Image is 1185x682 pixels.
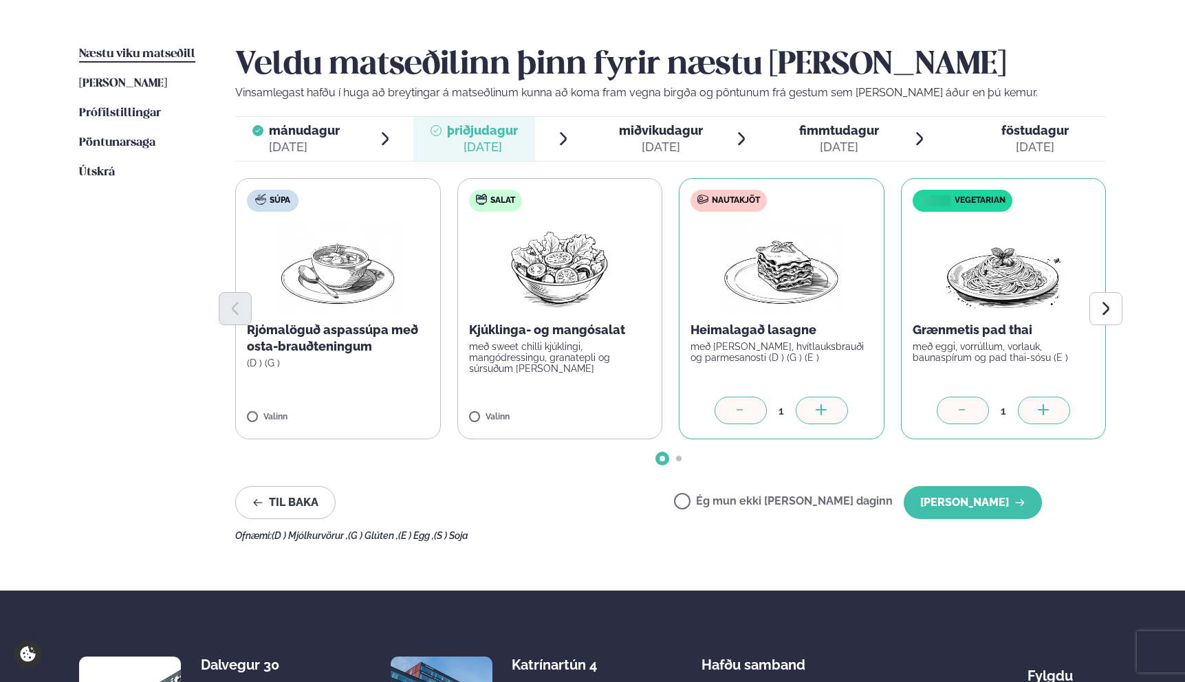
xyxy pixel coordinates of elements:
[270,195,290,206] span: Súpa
[398,530,434,541] span: (E ) Egg ,
[269,123,340,137] span: mánudagur
[660,456,665,461] span: Go to slide 1
[469,341,651,374] p: með sweet chilli kjúklingi, mangódressingu, granatepli og súrsuðum [PERSON_NAME]
[277,223,398,311] img: Soup.png
[1089,292,1122,325] button: Next slide
[447,123,518,137] span: þriðjudagur
[469,322,651,338] p: Kjúklinga- og mangósalat
[702,646,805,673] span: Hafðu samband
[255,194,266,205] img: soup.svg
[235,85,1106,101] p: Vinsamlegast hafðu í huga að breytingar á matseðlinum kunna að koma fram vegna birgða og pöntunum...
[499,223,620,311] img: Salad.png
[79,105,161,122] a: Prófílstillingar
[219,292,252,325] button: Previous slide
[79,48,195,60] span: Næstu viku matseðill
[1001,123,1069,137] span: föstudagur
[272,530,348,541] span: (D ) Mjólkurvörur ,
[247,357,429,368] p: (D ) (G )
[79,76,167,92] a: [PERSON_NAME]
[269,139,340,155] div: [DATE]
[691,322,873,338] p: Heimalagað lasagne
[235,46,1106,85] h2: Veldu matseðilinn þinn fyrir næstu [PERSON_NAME]
[348,530,398,541] span: (G ) Glúten ,
[476,194,487,205] img: salad.svg
[79,166,115,178] span: Útskrá
[913,322,1095,338] p: Grænmetis pad thai
[490,195,515,206] span: Salat
[79,135,155,151] a: Pöntunarsaga
[434,530,468,541] span: (S ) Soja
[247,322,429,355] p: Rjómalöguð aspassúpa með osta-brauðteningum
[235,530,1106,541] div: Ofnæmi:
[1001,139,1069,155] div: [DATE]
[79,46,195,63] a: Næstu viku matseðill
[235,486,336,519] button: Til baka
[619,139,703,155] div: [DATE]
[201,657,310,673] div: Dalvegur 30
[955,195,1005,206] span: Vegetarian
[447,139,518,155] div: [DATE]
[697,194,708,205] img: beef.svg
[913,341,1095,363] p: með eggi, vorrúllum, vorlauk, baunaspírum og pad thai-sósu (E )
[79,78,167,89] span: [PERSON_NAME]
[989,403,1018,419] div: 1
[676,456,682,461] span: Go to slide 2
[691,341,873,363] p: með [PERSON_NAME], hvítlauksbrauði og parmesanosti (D ) (G ) (E )
[799,123,879,137] span: fimmtudagur
[916,195,954,208] img: icon
[721,223,842,311] img: Lasagna.png
[79,164,115,181] a: Útskrá
[79,137,155,148] span: Pöntunarsaga
[943,223,1064,311] img: Spagetti.png
[799,139,879,155] div: [DATE]
[619,123,703,137] span: miðvikudagur
[79,107,161,119] span: Prófílstillingar
[14,640,42,668] a: Cookie settings
[712,195,760,206] span: Nautakjöt
[767,403,796,419] div: 1
[904,486,1042,519] button: [PERSON_NAME]
[512,657,621,673] div: Katrínartún 4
